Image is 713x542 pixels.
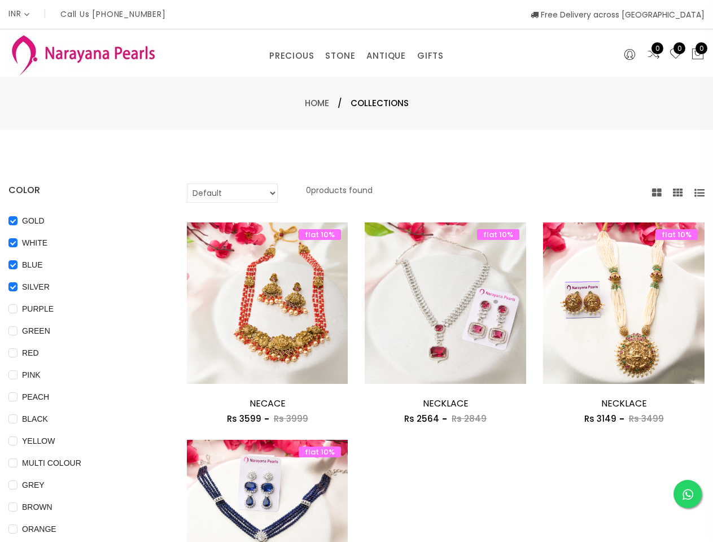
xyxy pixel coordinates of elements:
span: flat 10% [299,229,341,240]
span: / [338,97,342,110]
button: 0 [691,47,705,62]
span: 0 [695,42,707,54]
span: Rs 3599 [227,413,261,425]
span: PEACH [18,391,54,403]
span: ORANGE [18,523,61,535]
span: flat 10% [477,229,519,240]
span: BLUE [18,259,47,271]
p: 0 products found [306,183,373,203]
span: Rs 3499 [629,413,664,425]
a: NECKLACE [423,397,469,410]
h4: COLOR [8,183,153,197]
p: Call Us [PHONE_NUMBER] [60,10,166,18]
span: 0 [673,42,685,54]
span: flat 10% [299,447,341,457]
span: Rs 2564 [404,413,439,425]
a: 0 [669,47,683,62]
a: 0 [647,47,660,62]
span: YELLOW [18,435,59,447]
span: BLACK [18,413,53,425]
a: NECACE [250,397,286,410]
span: MULTI COLOUR [18,457,86,469]
span: Collections [351,97,409,110]
span: PINK [18,369,45,381]
span: RED [18,347,43,359]
span: SILVER [18,281,54,293]
span: flat 10% [655,229,698,240]
span: Free Delivery across [GEOGRAPHIC_DATA] [531,9,705,20]
span: BROWN [18,501,57,513]
span: Rs 3999 [274,413,308,425]
span: PURPLE [18,303,58,315]
a: ANTIQUE [366,47,406,64]
span: Rs 3149 [584,413,616,425]
span: GREEN [18,325,55,337]
span: GOLD [18,215,49,227]
a: STONE [325,47,355,64]
span: WHITE [18,237,52,249]
a: GIFTS [417,47,444,64]
a: NECKLACE [601,397,647,410]
span: Rs 2849 [452,413,487,425]
a: Home [305,97,329,109]
a: PRECIOUS [269,47,314,64]
span: GREY [18,479,49,491]
span: 0 [651,42,663,54]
